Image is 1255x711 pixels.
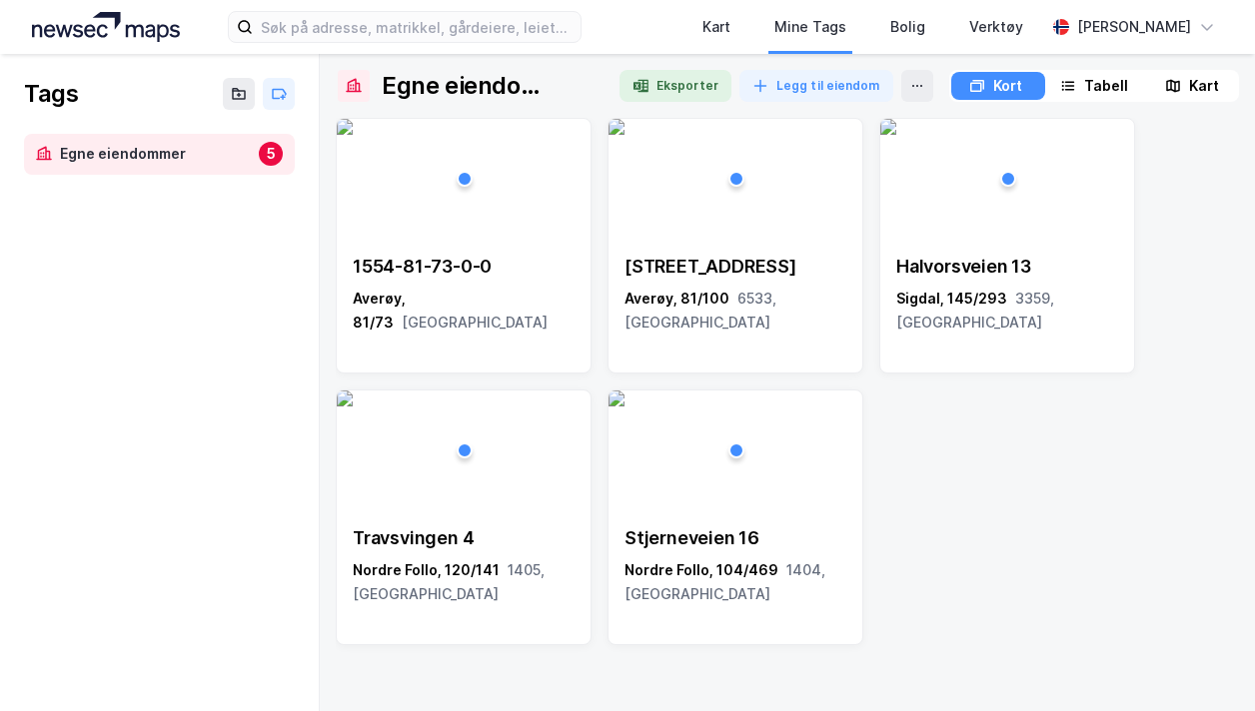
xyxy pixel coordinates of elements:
input: Søk på adresse, matrikkel, gårdeiere, leietakere eller personer [253,12,581,42]
img: 256x120 [337,119,353,135]
iframe: Chat Widget [1155,615,1255,711]
span: 3359, [GEOGRAPHIC_DATA] [896,290,1054,331]
div: Averøy, 81/100 [625,287,846,335]
div: 5 [259,142,283,166]
div: Tabell [1084,74,1128,98]
span: 6533, [GEOGRAPHIC_DATA] [625,290,776,331]
div: Bolig [890,15,925,39]
div: Mine Tags [774,15,846,39]
div: Egne eiendommer [382,70,558,102]
img: 256x120 [337,390,353,406]
div: Averøy, 81/73 [353,287,575,335]
div: Kart [1189,74,1219,98]
img: 256x120 [609,119,625,135]
div: Sigdal, 145/293 [896,287,1118,335]
div: Nordre Follo, 104/469 [625,558,846,606]
img: 256x120 [880,119,896,135]
button: Eksporter [620,70,731,102]
div: [PERSON_NAME] [1077,15,1191,39]
div: Kort [993,74,1022,98]
div: Kontrollprogram for chat [1155,615,1255,711]
div: Egne eiendommer [60,142,251,167]
div: Travsvingen 4 [353,526,575,550]
div: 1554-81-73-0-0 [353,255,575,279]
div: Stjerneveien 16 [625,526,846,550]
span: [GEOGRAPHIC_DATA] [402,314,548,331]
span: 1405, [GEOGRAPHIC_DATA] [353,561,545,602]
img: logo.a4113a55bc3d86da70a041830d287a7e.svg [32,12,180,42]
div: Kart [702,15,730,39]
button: Legg til eiendom [739,70,893,102]
img: 256x120 [609,390,625,406]
a: Egne eiendommer5 [24,134,295,175]
div: Tags [24,78,78,110]
div: Verktøy [969,15,1023,39]
span: 1404, [GEOGRAPHIC_DATA] [625,561,825,602]
div: [STREET_ADDRESS] [625,255,846,279]
div: Nordre Follo, 120/141 [353,558,575,606]
div: Halvorsveien 13 [896,255,1118,279]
